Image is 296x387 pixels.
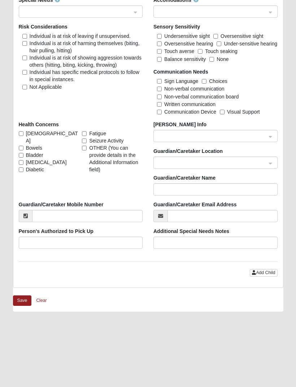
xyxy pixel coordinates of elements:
input: Fatigue [82,131,87,136]
button: Add Child [250,269,277,277]
input: Touch seaking [198,49,203,54]
span: Oversensitive hearing [164,41,213,47]
label: [PERSON_NAME] Info [153,121,206,128]
span: [MEDICAL_DATA] [26,159,67,166]
label: Health Concerns [19,121,59,128]
input: Individual has specific medical protocols to follow in special instances. [22,70,27,75]
input: Non-verbal communication board [157,94,162,99]
span: Individual is at risk of leaving if unsupervised. [30,33,131,39]
span: Non-verbal communication [164,86,225,92]
span: Fatigue [89,130,106,137]
label: Person's Authorized to Pick Up [19,228,93,235]
input: Sign Language [157,79,162,84]
input: Seizure Activity [82,138,87,143]
input: OTHER (You can provide details in the Additional Information field) [82,146,87,150]
span: Not Applicable [30,84,62,90]
span: Individual is at risk of harming themselves (biting, hair pulling, hitting) [30,40,140,53]
label: Guardian/Caretaker Name [153,174,216,181]
input: Oversensitive hearing [157,41,162,46]
span: Individual has specific medical protocols to follow in special instances. [30,69,139,82]
input: [MEDICAL_DATA] [19,160,23,165]
span: Sign Language [164,78,198,84]
input: Oversensitive sight [213,34,218,39]
span: Bladder [26,151,43,159]
input: Communication Device [157,110,162,114]
span: Bowels [26,144,42,151]
input: Under-sensitive hearing [217,41,221,46]
span: Individual is at risk of showing aggression towards others (hitting, biting, kicking, throwing) [30,55,142,68]
span: Communication Device [164,109,216,115]
label: Risk Considerations [19,23,68,30]
input: Bladder [19,153,23,158]
input: Balance sensitivity [157,57,162,62]
label: Sensory Sensitivity [153,23,200,30]
input: Undersensitive sight [157,34,162,39]
button: Clear [31,295,51,306]
input: Non-verbal communication [157,87,162,91]
span: Undersensitive sight [164,33,210,39]
span: Balance sensitivity [164,56,206,62]
input: Bowels [19,146,23,150]
span: None [217,56,228,62]
span: [DEMOGRAPHIC_DATA] [26,130,79,144]
span: Seizure Activity [89,137,123,144]
input: Choices [202,79,206,84]
span: Oversensitive sight [221,33,263,39]
span: Add Child [256,270,275,275]
label: Additional Special Needs Notes [153,228,229,235]
input: Touch averse [157,49,162,54]
input: Individual is at risk of leaving if unsupervised. [22,34,27,39]
input: Written communication [157,102,162,107]
label: Guardian/Caretaker Email Address [153,201,237,208]
span: Under-sensitive hearing [224,41,277,47]
span: Diabetic [26,166,44,173]
label: Guardian/Caretaker Location [153,148,223,155]
span: Touch seaking [205,48,238,54]
input: Individual is at risk of showing aggression towards others (hitting, biting, kicking, throwing) [22,56,27,60]
span: Written communication [164,101,216,107]
input: [DEMOGRAPHIC_DATA] [19,131,23,136]
label: Guardian/Caretaker Mobile Number [19,201,104,208]
span: Choices [209,78,227,84]
input: None [209,57,214,62]
span: OTHER (You can provide details in the Additional Information field) [89,144,143,173]
input: Visual Support [220,110,225,114]
input: Not Applicable [22,85,27,89]
span: Non-verbal communication board [164,94,239,100]
button: Save [13,295,32,306]
label: Communication Needs [153,68,208,75]
span: Visual Support [227,109,260,115]
input: Diabetic [19,167,23,172]
input: Individual is at risk of harming themselves (biting, hair pulling, hitting) [22,41,27,46]
span: Touch averse [164,48,194,54]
